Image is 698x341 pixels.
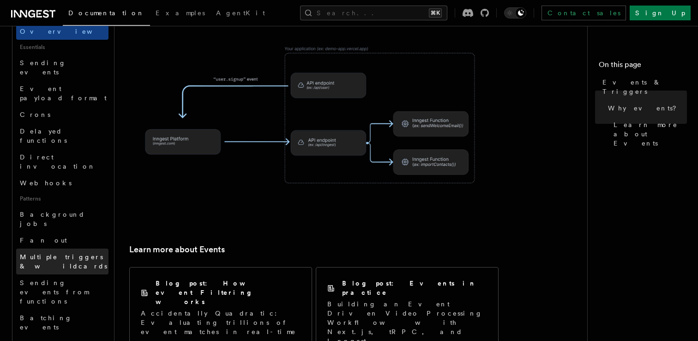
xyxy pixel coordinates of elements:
[129,243,225,256] a: Learn more about Events
[16,310,108,335] a: Batching events
[141,309,301,336] p: Accidentally Quadratic: Evaluating trillions of event matches in real-time
[16,149,108,175] a: Direct invocation
[16,206,108,232] a: Background jobs
[604,100,687,116] a: Why events?
[20,28,115,35] span: Overview
[16,40,108,55] span: Essentials
[16,274,108,310] a: Sending events from functions
[630,6,691,20] a: Sign Up
[614,120,687,148] span: Learn more about Events
[150,3,211,25] a: Examples
[16,249,108,274] a: Multiple triggers & wildcards
[20,211,85,227] span: Background jobs
[63,3,150,26] a: Documentation
[20,237,67,244] span: Fan out
[20,253,107,270] span: Multiple triggers & wildcards
[211,3,271,25] a: AgentKit
[16,123,108,149] a: Delayed functions
[16,106,108,123] a: Crons
[16,232,108,249] a: Fan out
[429,8,442,18] kbd: ⌘K
[542,6,626,20] a: Contact sales
[68,9,144,17] span: Documentation
[20,59,66,76] span: Sending events
[20,279,89,305] span: Sending events from functions
[608,104,683,113] span: Why events?
[300,6,447,20] button: Search...⌘K
[16,80,108,106] a: Event payload format
[16,175,108,191] a: Webhooks
[16,23,108,40] a: Overview
[216,9,265,17] span: AgentKit
[129,19,499,212] img: Illustration of a demo application sending a "user.signup" event to the Inngest Platform which tr...
[16,191,108,206] span: Patterns
[504,7,526,18] button: Toggle dark mode
[599,59,687,74] h4: On this page
[20,314,72,331] span: Batching events
[156,279,301,306] h2: Blog post: How event Filtering works
[20,128,67,144] span: Delayed functions
[602,78,687,96] span: Events & Triggers
[156,9,205,17] span: Examples
[20,153,96,170] span: Direct invocation
[20,85,107,102] span: Event payload format
[16,55,108,80] a: Sending events
[342,279,487,297] h2: Blog post: Events in practice
[20,179,72,187] span: Webhooks
[599,74,687,100] a: Events & Triggers
[610,116,687,152] a: Learn more about Events
[20,111,50,118] span: Crons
